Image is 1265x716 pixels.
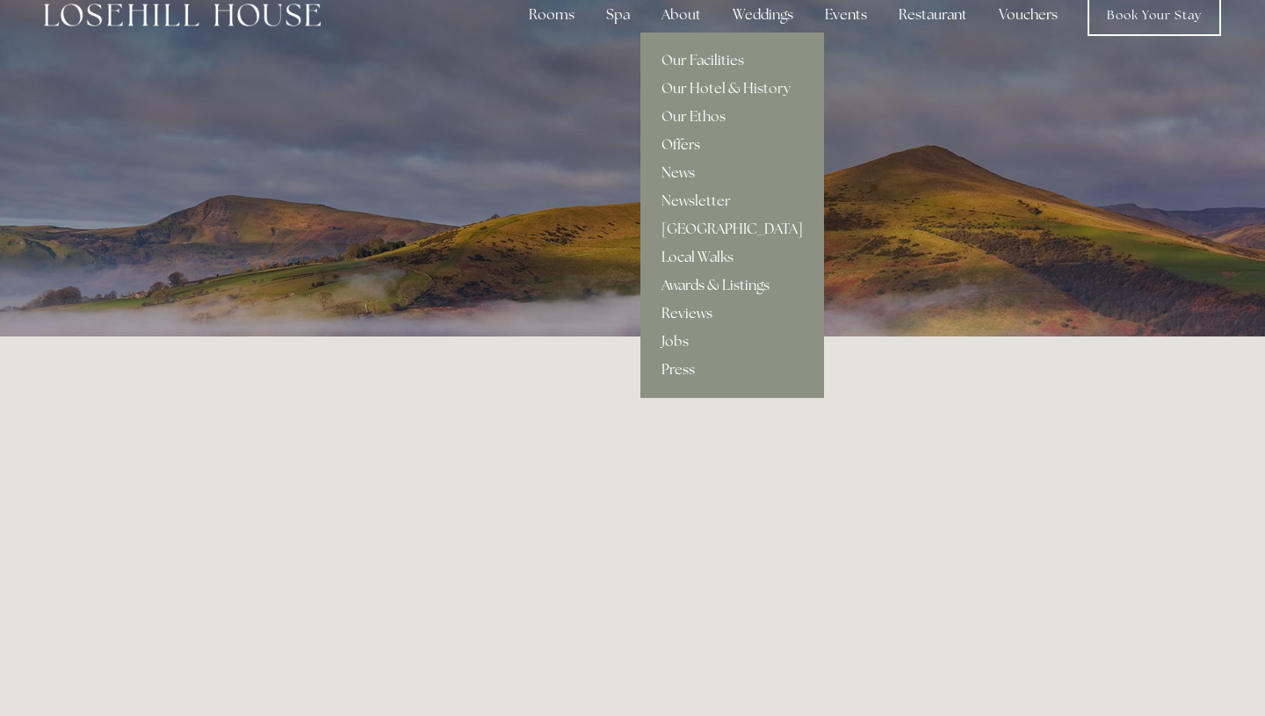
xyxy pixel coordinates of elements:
a: Offers [640,131,824,159]
a: News [640,159,824,187]
a: Jobs [640,328,824,356]
a: Press [640,356,824,384]
a: Awards & Listings [640,271,824,300]
a: Reviews [640,300,824,328]
a: Our Ethos [640,103,824,131]
a: [GEOGRAPHIC_DATA] [640,215,824,243]
img: Losehill House [44,4,321,26]
a: Newsletter [640,187,824,215]
a: Our Facilities [640,47,824,75]
a: Our Hotel & History [640,75,824,103]
a: Local Walks [640,243,824,271]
